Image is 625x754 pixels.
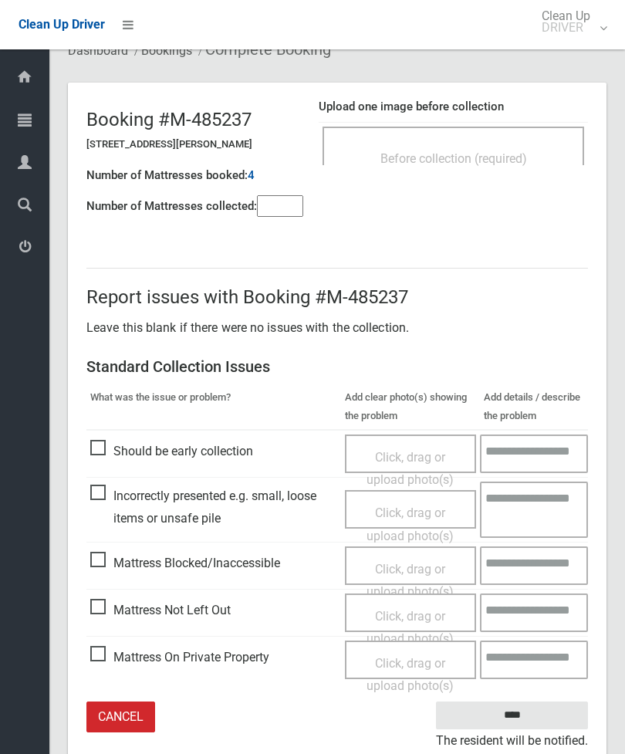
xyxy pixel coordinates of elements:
[367,609,454,647] span: Click, drag or upload photo(s)
[90,646,269,669] span: Mattress On Private Property
[90,552,280,575] span: Mattress Blocked/Inaccessible
[90,440,253,463] span: Should be early collection
[367,450,454,488] span: Click, drag or upload photo(s)
[19,13,105,36] a: Clean Up Driver
[380,151,527,166] span: Before collection (required)
[367,656,454,694] span: Click, drag or upload photo(s)
[86,200,257,213] h4: Number of Mattresses collected:
[367,562,454,600] span: Click, drag or upload photo(s)
[542,22,590,33] small: DRIVER
[248,169,255,182] h4: 4
[86,139,303,150] h5: [STREET_ADDRESS][PERSON_NAME]
[19,17,105,32] span: Clean Up Driver
[534,10,606,33] span: Clean Up
[86,110,303,130] h2: Booking #M-485237
[436,729,588,752] small: The resident will be notified.
[86,384,341,430] th: What was the issue or problem?
[86,358,588,375] h3: Standard Collection Issues
[341,384,481,430] th: Add clear photo(s) showing the problem
[90,599,231,622] span: Mattress Not Left Out
[480,384,588,430] th: Add details / describe the problem
[68,43,128,58] a: Dashboard
[367,505,454,543] span: Click, drag or upload photo(s)
[86,287,588,307] h2: Report issues with Booking #M-485237
[86,702,155,733] a: Cancel
[90,485,337,530] span: Incorrectly presented e.g. small, loose items or unsafe pile
[86,169,248,182] h4: Number of Mattresses booked:
[319,100,588,113] h4: Upload one image before collection
[141,43,192,58] a: Bookings
[86,316,588,340] p: Leave this blank if there were no issues with the collection.
[194,36,331,64] li: Complete Booking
